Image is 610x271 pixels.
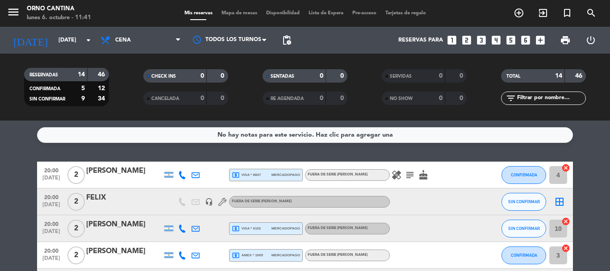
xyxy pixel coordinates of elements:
span: SERVIDAS [390,74,412,79]
i: looks_one [446,34,458,46]
span: TOTAL [506,74,520,79]
span: 2 [67,246,85,264]
span: RESERVADAS [29,73,58,77]
i: power_settings_new [585,35,596,46]
strong: 0 [460,95,465,101]
span: visa * 8847 [232,171,261,179]
span: RE AGENDADA [271,96,304,101]
span: Pre-acceso [348,11,381,16]
span: [DATE] [40,229,63,239]
div: No hay notas para este servicio. Haz clic para agregar una [217,130,393,140]
span: pending_actions [281,35,292,46]
strong: 12 [98,85,107,92]
span: 20:00 [40,245,63,255]
span: [DATE] [40,175,63,185]
i: border_all [554,196,565,207]
span: print [560,35,571,46]
strong: 0 [340,95,346,101]
i: healing [391,170,402,180]
span: 2 [67,220,85,238]
span: 20:00 [40,218,63,229]
span: Cena [115,37,131,43]
button: SIN CONFIRMAR [501,220,546,238]
span: [DATE] [40,202,63,212]
span: FUERA DE SERIE [PERSON_NAME] [232,200,292,203]
div: lunes 6. octubre - 11:41 [27,13,91,22]
span: CONFIRMADA [511,253,537,258]
i: filter_list [506,93,516,104]
i: looks_5 [505,34,517,46]
strong: 14 [555,73,562,79]
i: looks_3 [476,34,487,46]
strong: 0 [221,73,226,79]
i: looks_two [461,34,472,46]
span: FUERA DE SERIE [PERSON_NAME] [308,226,368,230]
span: Mapa de mesas [217,11,262,16]
span: FUERA DE SERIE [PERSON_NAME] [308,173,368,176]
span: CONFIRMADA [511,172,537,177]
i: local_atm [232,171,240,179]
strong: 0 [201,95,204,101]
span: CHECK INS [151,74,176,79]
div: [PERSON_NAME] [86,246,162,257]
strong: 34 [98,96,107,102]
i: local_atm [232,225,240,233]
i: cancel [561,163,570,172]
span: CANCELADA [151,96,179,101]
i: looks_4 [490,34,502,46]
span: Reservas para [398,37,443,43]
i: subject [405,170,415,180]
i: turned_in_not [562,8,572,18]
span: mercadopago [272,252,300,258]
i: exit_to_app [538,8,548,18]
span: 20:00 [40,165,63,175]
i: arrow_drop_down [83,35,94,46]
span: FUERA DE SERIE [PERSON_NAME] [308,253,368,257]
div: [PERSON_NAME] [86,219,162,230]
button: menu [7,5,20,22]
span: Mis reservas [180,11,217,16]
div: LOG OUT [578,27,603,54]
span: 2 [67,193,85,211]
strong: 5 [81,85,85,92]
button: CONFIRMADA [501,166,546,184]
span: visa * 6102 [232,225,261,233]
span: SIN CONFIRMAR [508,226,540,231]
span: SENTADAS [271,74,294,79]
strong: 0 [201,73,204,79]
input: Filtrar por nombre... [516,93,585,103]
i: [DATE] [7,30,54,50]
div: Orno Cantina [27,4,91,13]
strong: 46 [98,71,107,78]
strong: 0 [439,95,443,101]
strong: 0 [340,73,346,79]
span: 20:00 [40,192,63,202]
span: NO SHOW [390,96,413,101]
span: CONFIRMADA [29,87,60,91]
strong: 0 [320,95,323,101]
strong: 0 [221,95,226,101]
span: Tarjetas de regalo [381,11,430,16]
i: add_circle_outline [514,8,524,18]
button: SIN CONFIRMAR [501,193,546,211]
i: local_atm [232,251,240,259]
i: looks_6 [520,34,531,46]
div: FELIX [86,192,162,204]
strong: 46 [575,73,584,79]
i: add_box [535,34,546,46]
strong: 0 [320,73,323,79]
i: headset_mic [205,198,213,206]
button: CONFIRMADA [501,246,546,264]
i: menu [7,5,20,19]
span: Lista de Espera [304,11,348,16]
strong: 0 [439,73,443,79]
span: [DATE] [40,255,63,266]
span: SIN CONFIRMAR [508,199,540,204]
span: Disponibilidad [262,11,304,16]
strong: 14 [78,71,85,78]
span: mercadopago [272,172,300,178]
div: [PERSON_NAME] [86,165,162,177]
strong: 9 [81,96,85,102]
span: 2 [67,166,85,184]
span: mercadopago [272,225,300,231]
